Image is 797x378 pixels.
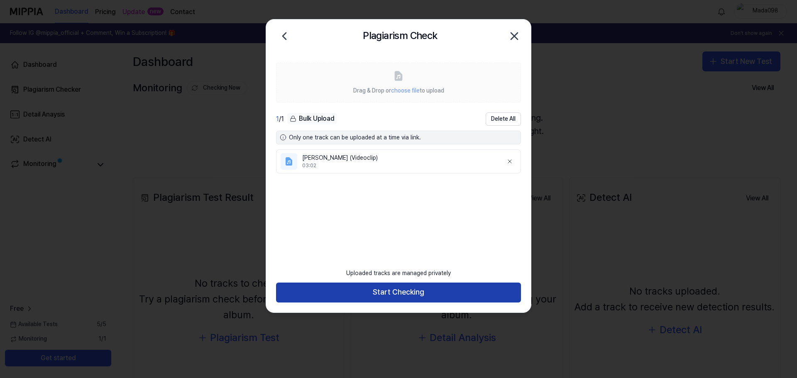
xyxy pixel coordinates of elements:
[276,114,284,124] div: / 1
[363,28,437,44] h2: Plagiarism Check
[341,264,456,283] div: Uploaded tracks are managed privately
[287,113,337,124] div: Bulk Upload
[391,87,420,94] span: choose file
[276,115,279,123] span: 1
[302,154,496,162] div: [PERSON_NAME] (Videoclip)
[353,87,444,94] span: Drag & Drop or to upload
[486,112,521,126] button: Delete All
[302,162,496,169] div: 03:02
[287,113,337,125] button: Bulk Upload
[276,283,521,302] button: Start Checking
[276,131,521,145] div: Only one track can be uploaded at a time via link.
